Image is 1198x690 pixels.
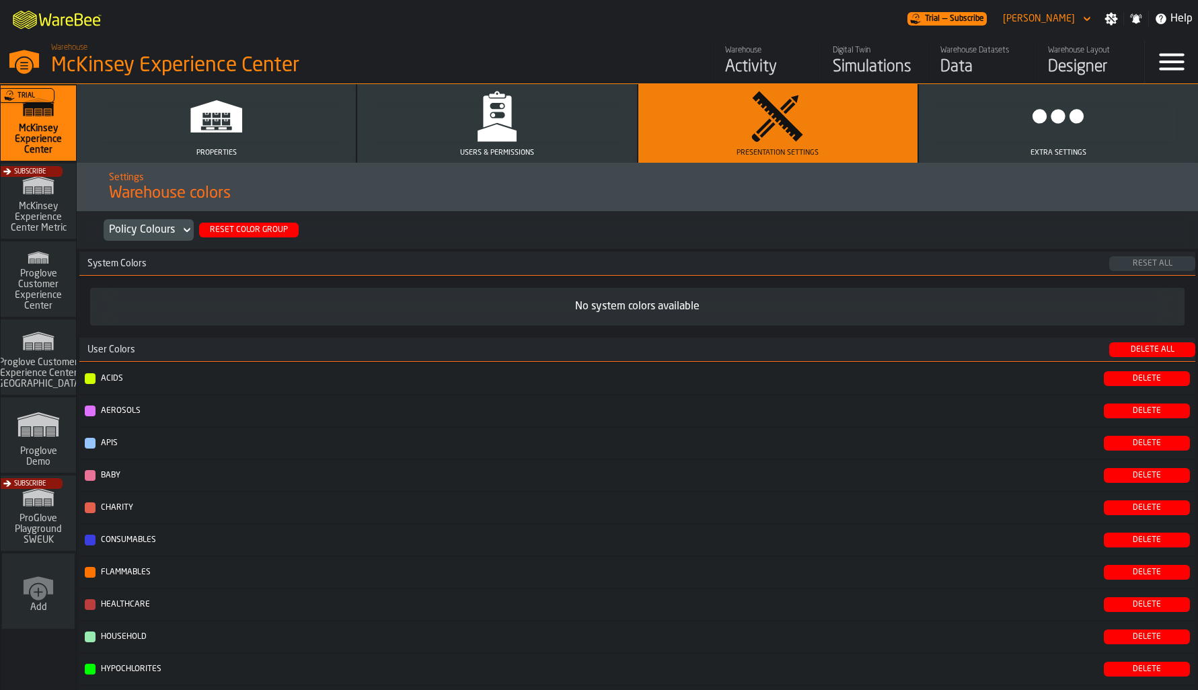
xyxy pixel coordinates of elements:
[737,149,819,157] span: Presentation Settings
[907,12,987,26] a: link-to-/wh/i/99265d59-bd42-4a33-a5fd-483dee362034/pricing/
[925,14,940,24] span: Trial
[1115,345,1190,354] div: Delete All
[101,299,1174,315] div: No system colors available
[1109,568,1185,577] div: Delete
[6,268,71,311] span: Proglove Customer Experience Center
[101,600,150,609] span: HEALTHCARE
[725,56,811,78] div: Activity
[17,92,35,100] span: Trial
[725,46,811,55] div: Warehouse
[30,602,47,613] span: Add
[199,223,299,237] button: button-Reset Color Group
[1109,342,1195,357] button: button-Delete All
[1109,471,1185,480] div: Delete
[85,599,96,610] button: button-
[79,344,1109,355] div: User Colors
[460,149,534,157] span: Users & Permissions
[1104,500,1190,515] button: button-Delete
[1109,438,1185,448] div: Delete
[101,664,161,674] span: HYPOCHLORITES
[833,56,918,78] div: Simulations
[101,535,156,545] span: CONSUMABLES
[51,54,414,78] div: McKinsey Experience Center
[85,664,96,675] button: button-
[85,535,96,545] button: button-
[1048,56,1133,78] div: Designer
[109,222,175,238] div: DropdownMenuValue-policy
[1104,468,1190,483] button: button-Delete
[1099,12,1123,26] label: button-toggle-Settings
[833,46,918,55] div: Digital Twin
[109,169,1166,183] h2: Sub Title
[1,85,76,163] a: link-to-/wh/i/99265d59-bd42-4a33-a5fd-483dee362034/simulations
[85,631,96,642] button: button-
[1109,374,1185,383] div: Delete
[1109,503,1185,512] div: Delete
[1109,664,1185,674] div: Delete
[1109,406,1185,416] div: Delete
[2,553,75,631] a: link-to-/wh/new
[1149,11,1198,27] label: button-toggle-Help
[1124,12,1148,26] label: button-toggle-Notifications
[109,183,231,204] span: Warehouse colors
[1048,46,1133,55] div: Warehouse Layout
[1,163,76,241] a: link-to-/wh/i/c13051dd-b910-4026-8be2-a53d27c1af1d/simulations
[1109,632,1185,642] div: Delete
[714,40,821,83] a: link-to-/wh/i/99265d59-bd42-4a33-a5fd-483dee362034/feed/
[101,503,133,512] span: CHARITY
[1104,597,1190,612] button: button-Delete
[101,374,123,383] span: ACIDS
[1104,565,1190,580] button: button-Delete
[77,163,1198,211] div: title-Warehouse colors
[1115,259,1190,268] div: Reset All
[1104,404,1190,418] button: button-Delete
[1104,629,1190,644] button: button-Delete
[1104,371,1190,386] button: button-Delete
[940,46,1026,55] div: Warehouse Datasets
[101,438,118,448] span: APIS
[1104,533,1190,547] button: button-Delete
[1170,11,1193,27] span: Help
[1109,600,1185,609] div: Delete
[1104,436,1190,451] button: button-Delete
[85,567,96,578] button: button-
[1003,13,1075,24] div: DropdownMenuValue-Joe Ramos
[929,40,1037,83] a: link-to-/wh/i/99265d59-bd42-4a33-a5fd-483dee362034/data
[1145,40,1198,83] label: button-toggle-Menu
[14,480,46,488] span: Subscribe
[1,475,76,553] a: link-to-/wh/i/3029b44a-deb1-4df6-9711-67e1c2cc458a/simulations
[942,14,947,24] span: —
[101,406,141,416] span: AEROSOLS
[204,225,293,235] div: Reset Color Group
[1037,40,1144,83] a: link-to-/wh/i/99265d59-bd42-4a33-a5fd-483dee362034/designer
[1031,149,1086,157] span: Extra Settings
[101,471,120,480] span: BABY
[940,56,1026,78] div: Data
[950,14,984,24] span: Subscribe
[998,11,1094,27] div: DropdownMenuValue-Joe Ramos
[101,568,151,577] span: FLAMMABLES
[79,258,1109,269] div: System Colors
[907,12,987,26] div: Menu Subscription
[1109,256,1195,271] button: button-Reset All
[196,149,237,157] span: Properties
[85,502,96,513] button: button-
[85,373,96,384] button: button-
[85,406,96,416] button: button-
[821,40,929,83] a: link-to-/wh/i/99265d59-bd42-4a33-a5fd-483dee362034/simulations
[79,252,1195,276] h3: title-section-System Colors
[1104,662,1190,677] button: button-Delete
[85,470,96,481] button: button-
[85,438,96,449] button: button-
[101,632,147,642] span: HOUSEHOLD
[79,338,1195,362] h3: title-section-User Colors
[93,217,196,243] div: DropdownMenuValue-policy
[1,241,76,319] a: link-to-/wh/i/ad8a128b-0962-41b6-b9c5-f48cc7973f93/simulations
[1109,535,1185,545] div: Delete
[6,446,71,467] span: Proglove Demo
[1,319,76,397] a: link-to-/wh/i/b725f59e-a7b8-4257-9acf-85a504d5909c/simulations
[1,397,76,475] a: link-to-/wh/i/e36b03eb-bea5-40ab-83a2-6422b9ded721/simulations
[14,168,46,176] span: Subscribe
[51,43,87,52] span: Warehouse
